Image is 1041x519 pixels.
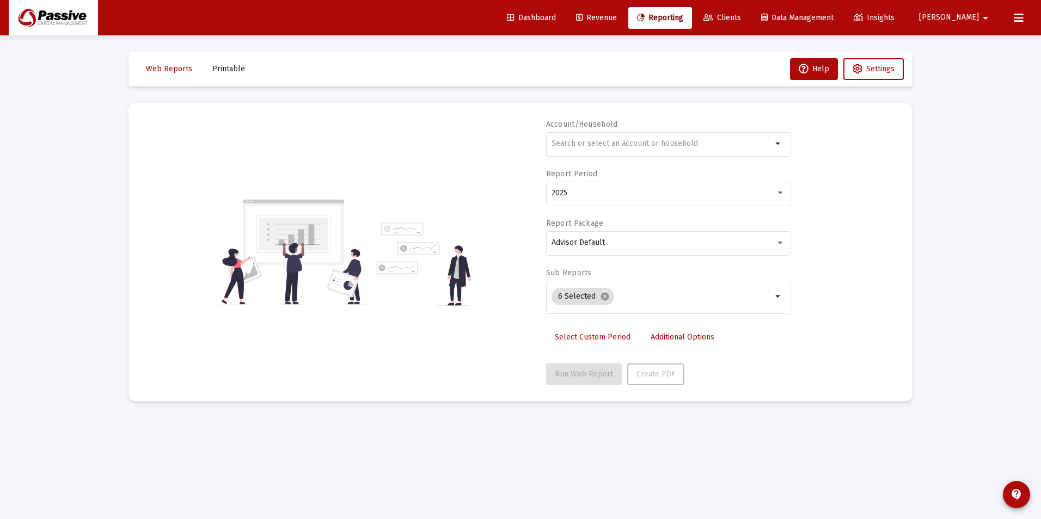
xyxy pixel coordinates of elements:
span: Insights [854,13,895,22]
span: Revenue [576,13,617,22]
span: Settings [866,64,895,73]
a: Data Management [752,7,842,29]
mat-icon: arrow_drop_down [772,290,785,303]
a: Revenue [567,7,626,29]
span: [PERSON_NAME] [919,13,979,22]
mat-chip-list: Selection [552,286,772,307]
button: Create PDF [627,363,684,385]
img: Dashboard [17,7,90,29]
mat-chip: 6 Selected [552,288,614,305]
a: Dashboard [498,7,565,29]
span: Printable [212,64,245,73]
span: Run Web Report [555,369,613,379]
label: Sub Reports [546,268,592,277]
button: Settings [843,58,904,80]
a: Reporting [628,7,692,29]
button: Run Web Report [546,363,622,385]
span: Reporting [637,13,683,22]
span: Create PDF [636,369,675,379]
label: Report Package [546,219,604,228]
mat-icon: contact_support [1010,488,1023,501]
label: Account/Household [546,120,618,129]
img: reporting [219,198,369,306]
a: Insights [845,7,903,29]
label: Report Period [546,169,598,178]
span: Advisor Default [552,238,605,247]
button: Printable [204,58,254,80]
img: reporting-alt [376,223,471,306]
span: Select Custom Period [555,332,630,342]
span: Help [799,64,829,73]
mat-icon: cancel [600,292,610,301]
a: Clients [695,7,750,29]
span: Web Reports [146,64,192,73]
mat-icon: arrow_drop_down [772,137,785,150]
span: Dashboard [507,13,556,22]
span: 2025 [552,188,567,197]
span: Clients [703,13,741,22]
span: Additional Options [651,332,714,342]
button: [PERSON_NAME] [906,7,1005,28]
mat-icon: arrow_drop_down [979,7,992,29]
input: Search or select an account or household [552,139,772,148]
span: Data Management [761,13,834,22]
button: Web Reports [137,58,201,80]
button: Help [790,58,838,80]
